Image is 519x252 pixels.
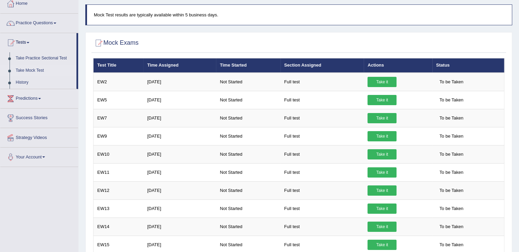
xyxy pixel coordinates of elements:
[93,91,144,109] td: EW5
[94,12,505,18] p: Mock Test results are typically available within 5 business days.
[367,222,397,232] a: Take it
[143,127,216,145] td: [DATE]
[143,218,216,236] td: [DATE]
[143,199,216,218] td: [DATE]
[367,131,397,141] a: Take it
[0,128,78,145] a: Strategy Videos
[216,218,280,236] td: Not Started
[280,145,364,163] td: Full test
[364,58,432,73] th: Actions
[367,77,397,87] a: Take it
[280,58,364,73] th: Section Assigned
[367,167,397,178] a: Take it
[143,73,216,91] td: [DATE]
[436,149,467,159] span: To be Taken
[432,58,504,73] th: Status
[143,58,216,73] th: Time Assigned
[216,127,280,145] td: Not Started
[367,113,397,123] a: Take it
[436,77,467,87] span: To be Taken
[216,109,280,127] td: Not Started
[143,181,216,199] td: [DATE]
[436,222,467,232] span: To be Taken
[216,73,280,91] td: Not Started
[93,145,144,163] td: EW10
[280,109,364,127] td: Full test
[13,76,76,89] a: History
[13,65,76,77] a: Take Mock Test
[367,149,397,159] a: Take it
[93,163,144,181] td: EW11
[93,58,144,73] th: Test Title
[13,52,76,65] a: Take Practice Sectional Test
[93,199,144,218] td: EW13
[436,204,467,214] span: To be Taken
[143,91,216,109] td: [DATE]
[0,89,78,106] a: Predictions
[216,199,280,218] td: Not Started
[0,148,78,165] a: Your Account
[93,73,144,91] td: EW2
[436,240,467,250] span: To be Taken
[93,181,144,199] td: EW12
[93,109,144,127] td: EW7
[143,163,216,181] td: [DATE]
[216,91,280,109] td: Not Started
[93,127,144,145] td: EW9
[367,185,397,196] a: Take it
[367,240,397,250] a: Take it
[280,218,364,236] td: Full test
[216,145,280,163] td: Not Started
[216,163,280,181] td: Not Started
[143,109,216,127] td: [DATE]
[216,58,280,73] th: Time Started
[280,199,364,218] td: Full test
[93,38,139,48] h2: Mock Exams
[436,113,467,123] span: To be Taken
[280,127,364,145] td: Full test
[436,167,467,178] span: To be Taken
[216,181,280,199] td: Not Started
[367,95,397,105] a: Take it
[93,218,144,236] td: EW14
[280,73,364,91] td: Full test
[143,145,216,163] td: [DATE]
[436,95,467,105] span: To be Taken
[280,163,364,181] td: Full test
[367,204,397,214] a: Take it
[280,91,364,109] td: Full test
[0,109,78,126] a: Success Stories
[436,185,467,196] span: To be Taken
[280,181,364,199] td: Full test
[436,131,467,141] span: To be Taken
[0,14,78,31] a: Practice Questions
[0,33,76,50] a: Tests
